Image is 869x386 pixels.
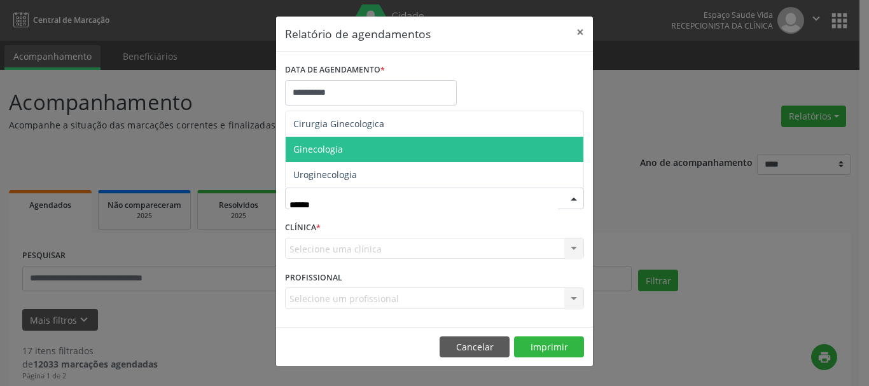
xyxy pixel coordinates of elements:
[293,118,384,130] span: Cirurgia Ginecologica
[285,218,321,238] label: CLÍNICA
[285,25,431,42] h5: Relatório de agendamentos
[514,336,584,358] button: Imprimir
[440,336,510,358] button: Cancelar
[285,268,342,287] label: PROFISSIONAL
[293,143,343,155] span: Ginecologia
[567,17,593,48] button: Close
[285,60,385,80] label: DATA DE AGENDAMENTO
[293,169,357,181] span: Uroginecologia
